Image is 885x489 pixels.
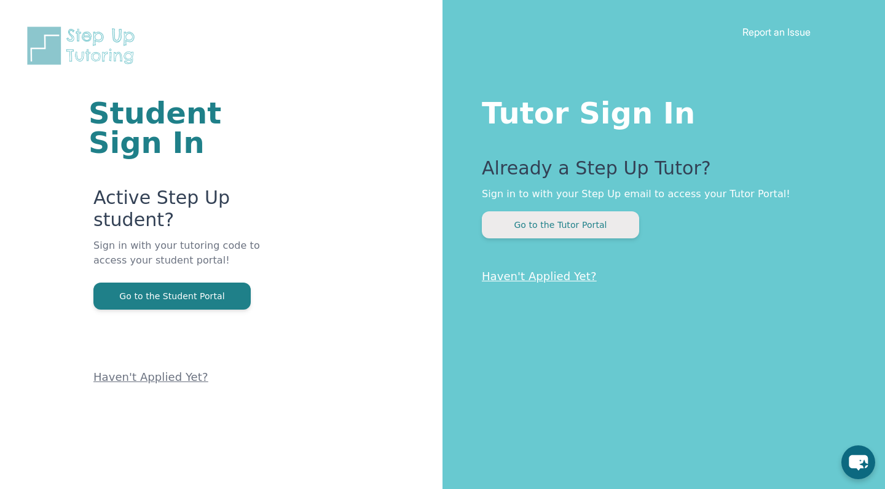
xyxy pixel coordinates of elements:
p: Already a Step Up Tutor? [482,157,836,187]
h1: Student Sign In [88,98,295,157]
p: Active Step Up student? [93,187,295,238]
a: Report an Issue [742,26,811,38]
p: Sign in with your tutoring code to access your student portal! [93,238,295,283]
a: Go to the Student Portal [93,290,251,302]
a: Haven't Applied Yet? [482,270,597,283]
h1: Tutor Sign In [482,93,836,128]
button: Go to the Tutor Portal [482,211,639,238]
p: Sign in to with your Step Up email to access your Tutor Portal! [482,187,836,201]
button: Go to the Student Portal [93,283,251,310]
a: Haven't Applied Yet? [93,370,208,383]
button: chat-button [841,445,875,479]
img: Step Up Tutoring horizontal logo [25,25,143,67]
a: Go to the Tutor Portal [482,219,639,230]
